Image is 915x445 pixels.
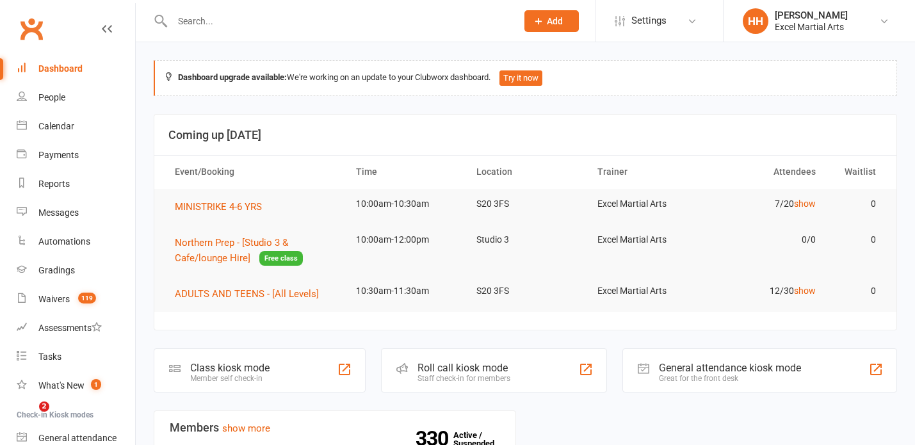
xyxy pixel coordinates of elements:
div: Tasks [38,352,61,362]
a: show [794,286,816,296]
h3: Coming up [DATE] [168,129,882,142]
th: Time [344,156,466,188]
div: Staff check-in for members [417,374,510,383]
div: General attendance kiosk mode [659,362,801,374]
button: ADULTS AND TEENS - [All Levels] [175,286,328,302]
strong: Dashboard upgrade available: [178,72,287,82]
span: ADULTS AND TEENS - [All Levels] [175,288,319,300]
td: 0 [827,189,887,219]
td: Studio 3 [465,225,586,255]
span: Add [547,16,563,26]
button: Northern Prep - [Studio 3 & Cafe/lounge Hire]Free class [175,235,333,266]
td: Excel Martial Arts [586,225,707,255]
td: 10:00am-12:00pm [344,225,466,255]
td: Excel Martial Arts [586,276,707,306]
div: Assessments [38,323,102,333]
a: What's New1 [17,371,135,400]
th: Event/Booking [163,156,344,188]
div: What's New [38,380,85,391]
a: Gradings [17,256,135,285]
button: Add [524,10,579,32]
span: 119 [78,293,96,303]
button: Try it now [499,70,542,86]
a: Calendar [17,112,135,141]
a: Automations [17,227,135,256]
td: 12/30 [706,276,827,306]
a: Reports [17,170,135,198]
a: Payments [17,141,135,170]
input: Search... [168,12,508,30]
div: Payments [38,150,79,160]
a: show [794,198,816,209]
div: [PERSON_NAME] [775,10,848,21]
a: Tasks [17,343,135,371]
div: Great for the front desk [659,374,801,383]
td: 0 [827,225,887,255]
h3: Members [170,421,500,434]
div: Excel Martial Arts [775,21,848,33]
td: 0/0 [706,225,827,255]
span: Northern Prep - [Studio 3 & Cafe/lounge Hire] [175,237,288,264]
div: Automations [38,236,90,247]
div: General attendance [38,433,117,443]
a: show more [222,423,270,434]
a: Messages [17,198,135,227]
div: Class kiosk mode [190,362,270,374]
a: Assessments [17,314,135,343]
a: People [17,83,135,112]
th: Trainer [586,156,707,188]
span: Settings [631,6,667,35]
iframe: Intercom live chat [13,401,44,432]
div: Gradings [38,265,75,275]
div: People [38,92,65,102]
td: 7/20 [706,189,827,219]
th: Attendees [706,156,827,188]
div: Messages [38,207,79,218]
span: 1 [91,379,101,390]
td: 0 [827,276,887,306]
span: MINISTRIKE 4-6 YRS [175,201,262,213]
td: Excel Martial Arts [586,189,707,219]
th: Location [465,156,586,188]
a: Dashboard [17,54,135,83]
a: Clubworx [15,13,47,45]
td: S20 3FS [465,189,586,219]
a: Waivers 119 [17,285,135,314]
div: Waivers [38,294,70,304]
div: Calendar [38,121,74,131]
td: S20 3FS [465,276,586,306]
td: 10:00am-10:30am [344,189,466,219]
th: Waitlist [827,156,887,188]
button: MINISTRIKE 4-6 YRS [175,199,271,214]
div: Roll call kiosk mode [417,362,510,374]
div: HH [743,8,768,34]
span: Free class [259,251,303,266]
div: Member self check-in [190,374,270,383]
div: We're working on an update to your Clubworx dashboard. [154,60,897,96]
div: Dashboard [38,63,83,74]
span: 2 [39,401,49,412]
div: Reports [38,179,70,189]
td: 10:30am-11:30am [344,276,466,306]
